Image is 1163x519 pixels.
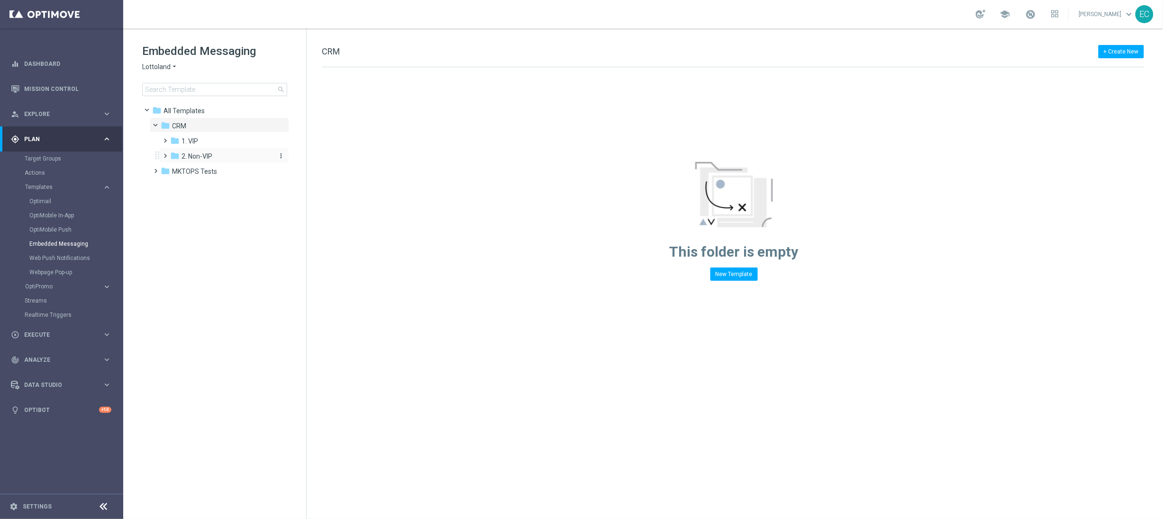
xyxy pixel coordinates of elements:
span: Templates [164,107,205,115]
a: Target Groups [25,155,99,162]
span: MKTOPS Tests [172,167,217,176]
span: Data Studio [24,382,102,388]
a: Optimail [29,197,99,205]
i: keyboard_arrow_right [102,330,111,339]
button: lightbulb Optibot +10 [10,406,112,414]
div: EC [1136,5,1154,23]
span: This folder is empty [670,243,799,260]
button: play_circle_outline Execute keyboard_arrow_right [10,331,112,339]
i: equalizer [11,60,19,68]
button: more_vert [275,152,285,161]
div: Actions [25,166,122,180]
i: keyboard_arrow_right [102,134,111,143]
span: school [1000,9,1010,19]
div: Analyze [11,356,102,364]
i: keyboard_arrow_right [102,380,111,389]
div: Mission Control [11,76,111,101]
a: Realtime Triggers [25,311,99,319]
i: folder [170,151,180,161]
div: Realtime Triggers [25,308,122,322]
button: OptiPromo keyboard_arrow_right [25,283,112,290]
a: Embedded Messaging [29,240,99,248]
i: lightbulb [11,406,19,414]
i: more_vert [277,152,285,160]
a: Mission Control [24,76,111,101]
h1: Embedded Messaging [142,44,287,59]
i: folder [170,136,180,145]
div: Webpage Pop-up [29,265,122,279]
i: settings [9,502,18,511]
button: New Template [710,268,758,281]
i: track_changes [11,356,19,364]
i: folder [152,106,162,115]
button: Data Studio keyboard_arrow_right [10,381,112,389]
span: Explore [24,111,102,117]
button: gps_fixed Plan keyboard_arrow_right [10,135,112,143]
i: folder [161,121,170,130]
span: CRM [322,46,340,56]
i: arrow_drop_down [171,63,178,72]
span: keyboard_arrow_down [1124,9,1135,19]
i: keyboard_arrow_right [102,355,111,364]
a: OptiMobile In-App [29,212,99,219]
i: gps_fixed [11,135,19,143]
div: Optibot [11,397,111,422]
input: Search Template [142,83,287,96]
a: Optibot [24,397,99,422]
div: Embedded Messaging [29,237,122,251]
div: +10 [99,407,111,413]
a: OptiMobile Push [29,226,99,233]
div: Optimail [29,194,122,208]
button: Mission Control [10,85,112,93]
span: Templates [25,184,93,190]
i: play_circle_outline [11,331,19,339]
a: Streams [25,297,99,304]
span: Lottoland [142,63,171,72]
span: CRM [172,122,186,130]
div: Web Push Notifications [29,251,122,265]
i: keyboard_arrow_right [102,109,111,118]
span: 2. Non-VIP [182,152,212,161]
button: equalizer Dashboard [10,60,112,68]
div: Data Studio [11,381,102,389]
div: Dashboard [11,51,111,76]
div: Execute [11,331,102,339]
div: Target Groups [25,152,122,166]
span: Analyze [24,357,102,363]
button: Lottoland arrow_drop_down [142,63,178,72]
div: Explore [11,110,102,118]
button: track_changes Analyze keyboard_arrow_right [10,356,112,364]
a: Webpage Pop-up [29,268,99,276]
img: emptyStateManageTemplates.jpg [695,162,773,227]
button: + Create New [1099,45,1144,58]
i: person_search [11,110,19,118]
span: Plan [24,136,102,142]
div: OptiMobile In-App [29,208,122,223]
i: keyboard_arrow_right [102,282,111,291]
a: Settings [23,504,52,510]
div: OptiMobile Push [29,223,122,237]
button: Templates keyboard_arrow_right [25,183,112,191]
div: Templates [25,184,102,190]
div: Templates [25,180,122,279]
div: Streams [25,294,122,308]
button: person_search Explore keyboard_arrow_right [10,110,112,118]
span: 1. VIP [182,137,198,145]
i: folder [161,166,170,176]
span: Execute [24,332,102,338]
span: OptiPromo [25,284,93,289]
a: [PERSON_NAME]keyboard_arrow_down [1078,7,1136,21]
div: Plan [11,135,102,143]
a: Dashboard [24,51,111,76]
div: OptiPromo [25,279,122,294]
